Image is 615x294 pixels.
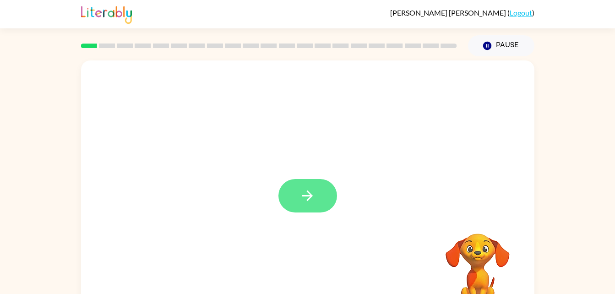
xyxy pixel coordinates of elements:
[468,35,534,56] button: Pause
[510,8,532,17] a: Logout
[390,8,507,17] span: [PERSON_NAME] [PERSON_NAME]
[81,4,132,24] img: Literably
[390,8,534,17] div: ( )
